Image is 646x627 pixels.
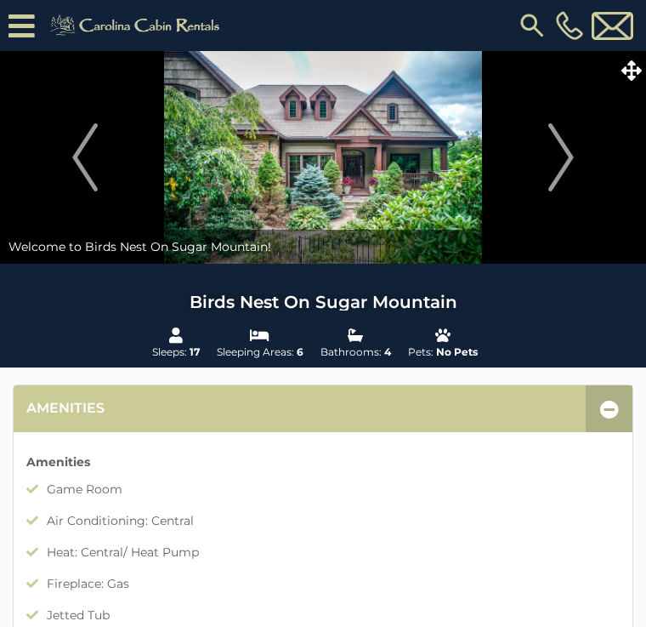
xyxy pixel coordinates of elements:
a: [PHONE_NUMBER] [552,11,587,40]
img: search-regular.svg [517,10,547,41]
img: Khaki-logo.png [43,12,231,39]
img: arrow [72,123,98,191]
div: Amenities [26,453,620,476]
img: arrow [548,123,574,191]
div: Fireplace: Gas [26,575,620,598]
a: Amenities [26,399,105,419]
button: Next [484,51,637,264]
div: Game Room [26,481,620,504]
div: Heat: Central/ Heat Pump [26,544,620,567]
button: Previous [8,51,161,264]
div: Air Conditioning: Central [26,512,620,535]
